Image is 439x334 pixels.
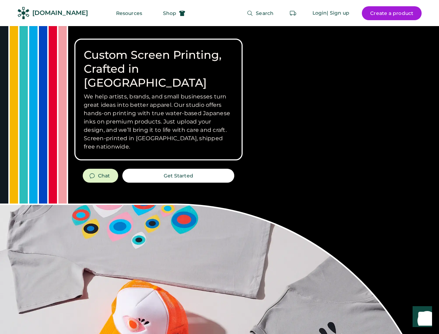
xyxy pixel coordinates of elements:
span: Shop [163,11,176,16]
button: Chat [83,169,118,183]
button: Resources [108,6,151,20]
button: Shop [155,6,194,20]
button: Retrieve an order [286,6,300,20]
img: Rendered Logo - Screens [17,7,30,19]
iframe: Front Chat [406,303,436,333]
div: [DOMAIN_NAME] [32,9,88,17]
button: Search [238,6,282,20]
h1: Custom Screen Printing, Crafted in [GEOGRAPHIC_DATA] [84,48,233,90]
button: Create a product [362,6,422,20]
div: Login [312,10,327,17]
button: Get Started [122,169,234,183]
div: | Sign up [327,10,349,17]
span: Search [256,11,274,16]
h3: We help artists, brands, and small businesses turn great ideas into better apparel. Our studio of... [84,93,233,151]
